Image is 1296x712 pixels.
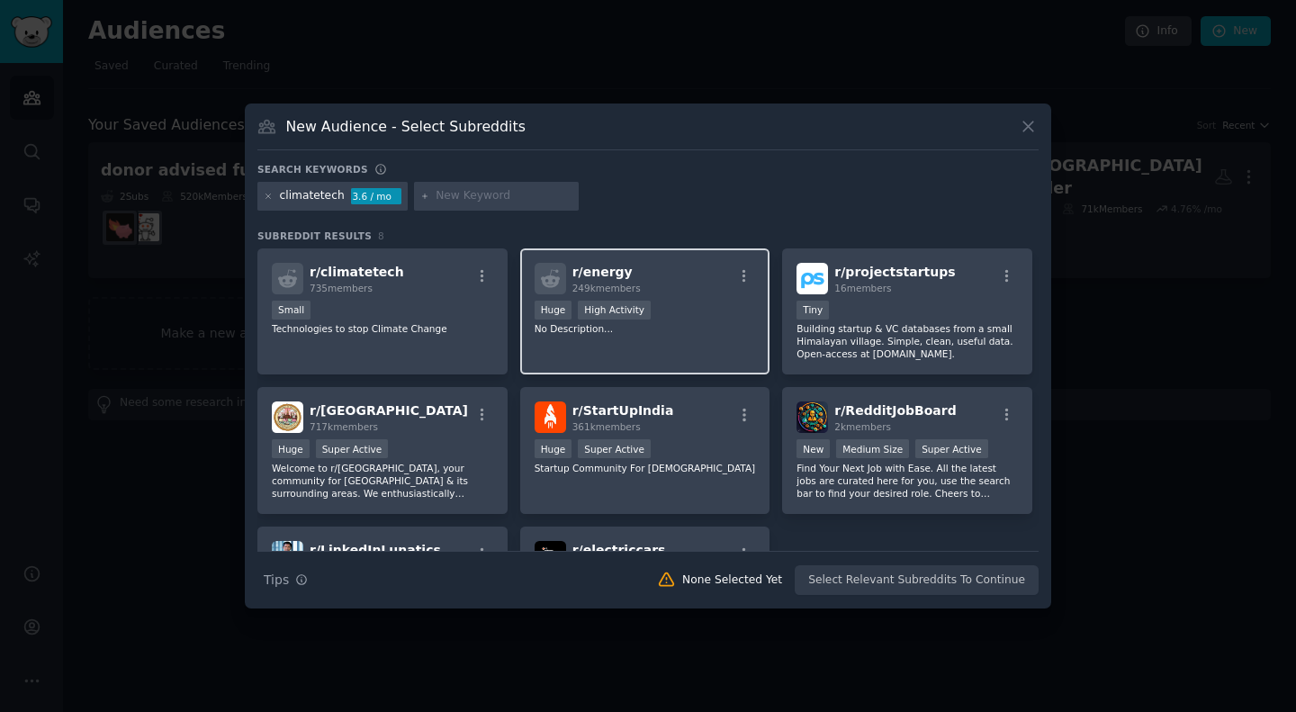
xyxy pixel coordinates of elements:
span: r/ [GEOGRAPHIC_DATA] [310,403,468,418]
div: Small [272,301,310,320]
div: Super Active [316,439,389,458]
span: r/ energy [572,265,633,279]
span: 8 [378,230,384,241]
div: climatetech [280,188,345,204]
p: Building startup & VC databases from a small Himalayan village. Simple, clean, useful data. Open-... [796,322,1018,360]
div: Super Active [578,439,651,458]
div: Huge [272,439,310,458]
span: r/ electriccars [572,543,666,557]
button: Tips [257,564,314,596]
div: Medium Size [836,439,909,458]
div: Tiny [796,301,829,320]
span: r/ LinkedInLunatics [310,543,441,557]
span: r/ StartUpIndia [572,403,674,418]
span: 249k members [572,283,641,293]
div: Super Active [915,439,988,458]
img: LinkedInLunatics [272,541,303,572]
span: 735 members [310,283,373,293]
span: 2k members [834,421,891,432]
img: boston [272,401,303,433]
img: StartUpIndia [535,401,566,433]
span: r/ RedditJobBoard [834,403,956,418]
p: No Description... [535,322,756,335]
p: Technologies to stop Climate Change [272,322,493,335]
span: Tips [264,571,289,590]
p: Welcome to r/[GEOGRAPHIC_DATA], your community for [GEOGRAPHIC_DATA] & its surrounding areas. We ... [272,462,493,500]
h3: Search keywords [257,163,368,176]
img: projectstartups [796,263,828,294]
div: Huge [535,439,572,458]
span: 717k members [310,421,378,432]
span: Subreddit Results [257,230,372,242]
span: 361k members [572,421,641,432]
div: High Activity [578,301,651,320]
div: None Selected Yet [682,572,782,589]
span: r/ climatetech [310,265,404,279]
div: Huge [535,301,572,320]
img: RedditJobBoard [796,401,828,433]
h3: New Audience - Select Subreddits [286,117,526,136]
p: Find Your Next Job with Ease. All the latest jobs are curated here for you, use the search bar to... [796,462,1018,500]
span: 16 members [834,283,891,293]
div: 3.6 / mo [351,188,401,204]
input: New Keyword [436,188,572,204]
img: electriccars [535,541,566,572]
span: r/ projectstartups [834,265,955,279]
div: New [796,439,830,458]
p: Startup Community For [DEMOGRAPHIC_DATA] [535,462,756,474]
